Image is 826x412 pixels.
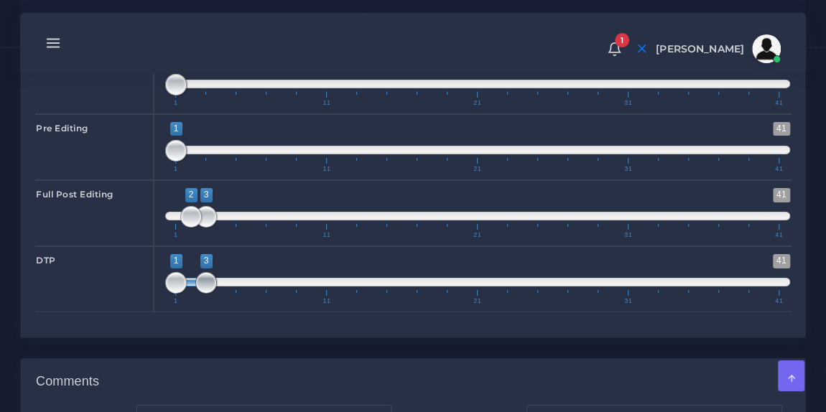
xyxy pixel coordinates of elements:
[471,166,483,172] span: 21
[752,34,781,63] img: avatar
[36,123,88,134] strong: Pre Editing
[615,33,629,47] span: 1
[773,122,790,136] span: 41
[622,298,634,304] span: 31
[471,232,483,238] span: 21
[185,188,198,202] span: 2
[320,298,333,304] span: 11
[773,188,790,202] span: 41
[200,254,213,268] span: 3
[602,41,627,57] a: 1
[320,232,333,238] span: 11
[320,166,333,172] span: 11
[471,100,483,106] span: 21
[773,254,790,268] span: 41
[170,122,182,136] span: 1
[649,34,786,63] a: [PERSON_NAME]avatar
[172,298,180,304] span: 1
[170,254,182,268] span: 1
[36,374,99,390] h4: Comments
[172,166,180,172] span: 1
[656,44,744,54] span: [PERSON_NAME]
[773,298,785,304] span: 41
[320,100,333,106] span: 11
[622,232,634,238] span: 31
[36,189,113,200] strong: Full Post Editing
[773,232,785,238] span: 41
[622,166,634,172] span: 31
[622,100,634,106] span: 31
[200,188,213,202] span: 3
[773,166,785,172] span: 41
[773,100,785,106] span: 41
[172,232,180,238] span: 1
[36,255,56,266] strong: DTP
[471,298,483,304] span: 21
[172,100,180,106] span: 1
